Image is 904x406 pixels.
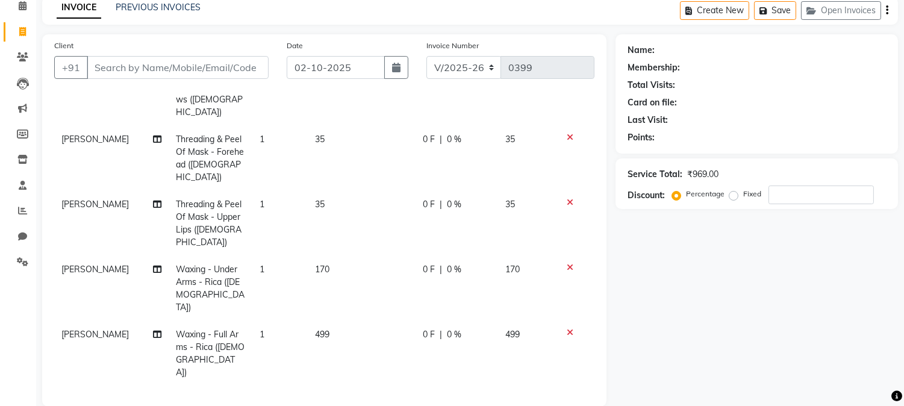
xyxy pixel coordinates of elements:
[506,199,516,210] span: 35
[260,134,264,145] span: 1
[61,199,129,210] span: [PERSON_NAME]
[440,133,442,146] span: |
[447,328,461,341] span: 0 %
[426,40,479,51] label: Invoice Number
[315,394,329,405] span: 170
[61,394,129,405] span: [PERSON_NAME]
[54,56,88,79] button: +91
[628,114,668,126] div: Last Visit:
[61,329,129,340] span: [PERSON_NAME]
[176,264,245,313] span: Waxing - Under Arms - Rica ([DEMOGRAPHIC_DATA])
[260,394,264,405] span: 1
[260,264,264,275] span: 1
[176,134,245,183] span: Threading & Peel Of Mask - Forehead ([DEMOGRAPHIC_DATA])
[687,168,719,181] div: ₹969.00
[315,329,329,340] span: 499
[61,264,129,275] span: [PERSON_NAME]
[423,393,435,406] span: 0 F
[628,131,655,144] div: Points:
[743,189,761,199] label: Fixed
[628,168,682,181] div: Service Total:
[440,328,442,341] span: |
[287,40,303,51] label: Date
[447,263,461,276] span: 0 %
[423,263,435,276] span: 0 F
[176,329,245,378] span: Waxing - Full Arms - Rica ([DEMOGRAPHIC_DATA])
[506,264,520,275] span: 170
[506,394,520,405] span: 170
[423,328,435,341] span: 0 F
[628,189,665,202] div: Discount:
[87,56,269,79] input: Search by Name/Mobile/Email/Code
[440,393,442,406] span: |
[801,1,881,20] button: Open Invoices
[680,1,749,20] button: Create New
[686,189,725,199] label: Percentage
[628,96,677,109] div: Card on file:
[176,199,242,248] span: Threading & Peel Of Mask - Upper Lips ([DEMOGRAPHIC_DATA])
[315,199,325,210] span: 35
[440,263,442,276] span: |
[260,329,264,340] span: 1
[54,40,73,51] label: Client
[628,79,675,92] div: Total Visits:
[447,393,461,406] span: 0 %
[628,61,680,74] div: Membership:
[260,199,264,210] span: 1
[447,133,461,146] span: 0 %
[315,134,325,145] span: 35
[315,264,329,275] span: 170
[61,134,129,145] span: [PERSON_NAME]
[423,133,435,146] span: 0 F
[628,44,655,57] div: Name:
[506,329,520,340] span: 499
[447,198,461,211] span: 0 %
[506,134,516,145] span: 35
[440,198,442,211] span: |
[116,2,201,13] a: PREVIOUS INVOICES
[423,198,435,211] span: 0 F
[754,1,796,20] button: Save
